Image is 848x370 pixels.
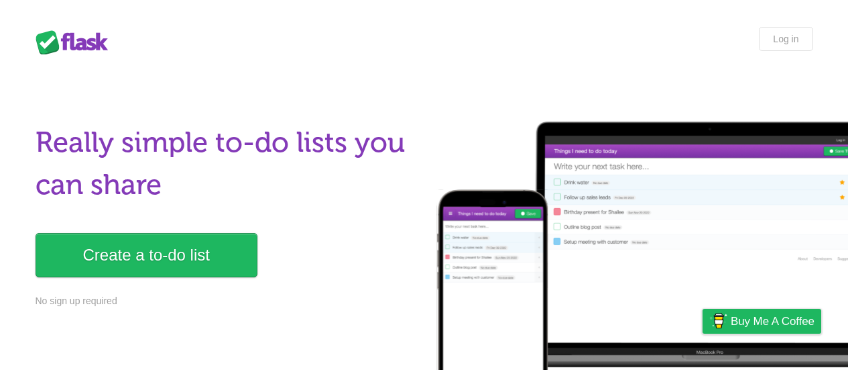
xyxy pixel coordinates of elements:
a: Log in [759,27,812,51]
h1: Really simple to-do lists you can share [36,122,416,206]
div: Flask Lists [36,30,116,54]
a: Create a to-do list [36,233,257,277]
a: Buy me a coffee [703,309,821,334]
span: Buy me a coffee [731,310,814,333]
img: Buy me a coffee [709,310,727,332]
p: No sign up required [36,294,416,308]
